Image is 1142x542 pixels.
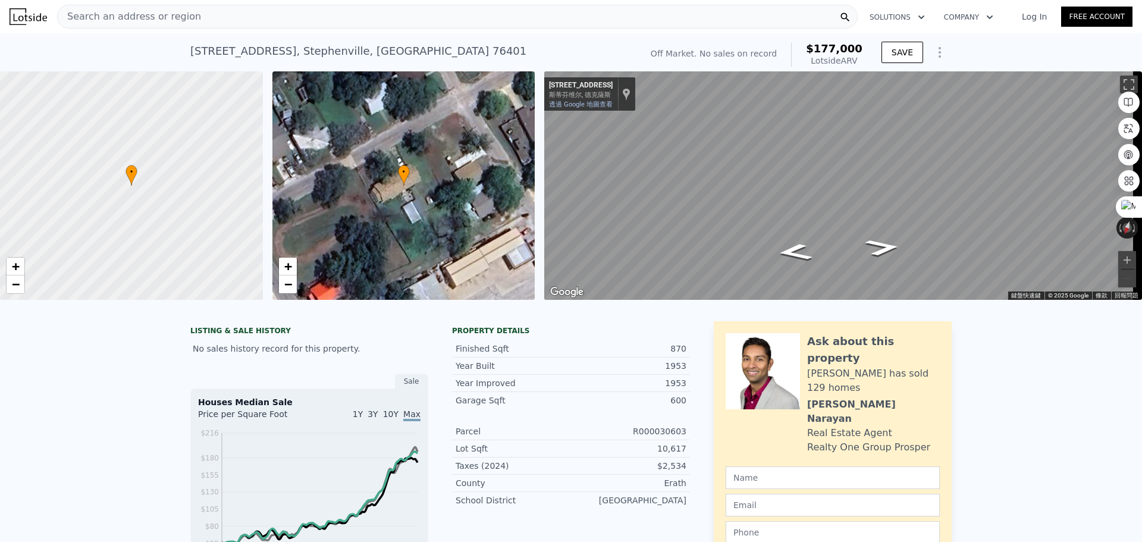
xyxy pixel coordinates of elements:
[851,235,915,260] path: 往西南, E Broadway St
[544,71,1142,300] div: Street View
[452,326,690,336] div: Property details
[1116,217,1123,239] button: 逆時針旋轉
[807,333,940,366] div: Ask about this property
[1011,292,1041,300] button: 鍵盤快速鍵
[190,43,526,59] div: [STREET_ADDRESS] , Stephenville , [GEOGRAPHIC_DATA] 76401
[279,275,297,293] a: Zoom out
[571,394,686,406] div: 600
[806,42,862,55] span: $177,000
[190,326,428,338] div: LISTING & SALE HISTORY
[456,443,571,455] div: Lot Sqft
[200,454,219,462] tspan: $180
[205,522,219,531] tspan: $80
[456,360,571,372] div: Year Built
[928,40,952,64] button: Show Options
[571,477,686,489] div: Erath
[807,426,892,440] div: Real Estate Agent
[368,409,378,419] span: 3Y
[126,167,137,177] span: •
[571,360,686,372] div: 1953
[284,277,291,292] span: −
[547,284,586,300] img: Google
[934,7,1003,28] button: Company
[190,338,428,359] div: No sales history record for this property.
[571,343,686,355] div: 870
[456,377,571,389] div: Year Improved
[1096,292,1108,299] a: 條款 (在新分頁中開啟)
[807,440,930,455] div: Realty One Group Prosper
[279,258,297,275] a: Zoom in
[126,165,137,186] div: •
[1048,292,1088,299] span: © 2025 Google
[7,275,24,293] a: Zoom out
[284,259,291,274] span: +
[200,505,219,513] tspan: $105
[1061,7,1132,27] a: Free Account
[571,443,686,455] div: 10,617
[10,8,47,25] img: Lotside
[200,488,219,496] tspan: $130
[571,460,686,472] div: $2,534
[547,284,586,300] a: 在 Google 地圖上開啟這個區域 (開啟新視窗)
[806,55,862,67] div: Lotside ARV
[7,258,24,275] a: Zoom in
[398,167,410,177] span: •
[807,366,940,395] div: [PERSON_NAME] has sold 129 homes
[200,471,219,480] tspan: $155
[571,494,686,506] div: [GEOGRAPHIC_DATA]
[1115,292,1138,299] a: 回報問題
[198,408,309,427] div: Price per Square Foot
[549,81,613,90] div: [STREET_ADDRESS]
[456,394,571,406] div: Garage Sqft
[398,165,410,186] div: •
[200,429,219,437] tspan: $216
[571,425,686,437] div: R000030603
[544,71,1142,300] div: 地圖
[58,10,201,24] span: Search an address or region
[353,409,363,419] span: 1Y
[395,374,428,389] div: Sale
[1118,251,1136,269] button: 放大
[860,7,934,28] button: Solutions
[12,277,20,292] span: −
[12,259,20,274] span: +
[571,377,686,389] div: 1953
[456,494,571,506] div: School District
[456,460,571,472] div: Taxes (2024)
[763,240,827,265] path: 往東北, E Broadway St
[726,466,940,489] input: Name
[549,90,613,99] div: 斯蒂芬维尔, 德克薩斯
[807,397,940,426] div: [PERSON_NAME] Narayan
[403,409,421,421] span: Max
[1008,11,1061,23] a: Log In
[881,42,923,63] button: SAVE
[1118,270,1136,287] button: 縮小
[622,87,630,101] a: 在地圖上顯示位置
[456,343,571,355] div: Finished Sqft
[456,477,571,489] div: County
[651,48,777,59] div: Off Market. No sales on record
[456,425,571,437] div: Parcel
[383,409,399,419] span: 10Y
[198,396,421,408] div: Houses Median Sale
[726,494,940,516] input: Email
[549,101,613,108] a: 透過 Google 地圖查看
